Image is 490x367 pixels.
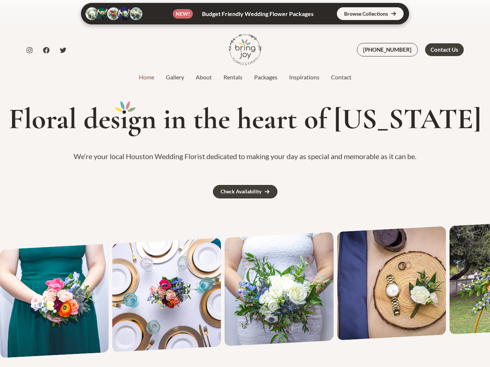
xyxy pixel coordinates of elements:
a: Gallery [160,73,190,82]
a: About [190,73,218,82]
a: Facebook [43,47,50,54]
mark: i [120,103,128,135]
a: Instagram [26,47,33,54]
a: Inspirations [283,73,325,82]
a: Twitter [60,47,66,54]
img: Bring Joy [229,33,261,66]
a: Home [133,73,160,82]
p: We’re your local Houston Wedding Florist dedicated to making your day as special and memorable as... [9,150,481,163]
div: Check Availability [221,189,261,194]
a: [PHONE_NUMBER] [357,43,418,56]
a: Packages [248,73,283,82]
a: Rentals [218,73,248,82]
a: Contact Us [425,43,464,56]
nav: Site Navigation [133,72,357,83]
a: Check Availability [213,185,277,198]
a: Contact [325,73,357,82]
h1: Floral des gn in the heart of [US_STATE] [9,103,481,135]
